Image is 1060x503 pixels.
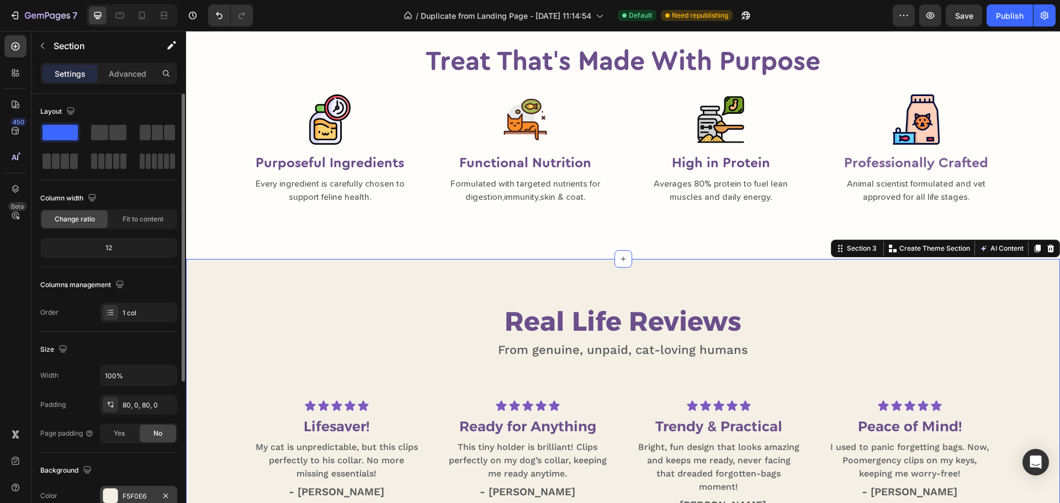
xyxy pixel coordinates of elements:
span: Fit to content [123,214,163,224]
span: Default [629,10,652,20]
span: Yes [114,428,125,438]
div: Page padding [40,428,94,438]
p: This tiny holder is brilliant! Clips perfectly on my dog’s collar, keeping me ready anytime. [261,410,423,449]
p: Bright, fun design that looks amazing and keeps me ready, never facing that dreaded forgotten-bag... [452,410,614,463]
p: 7 [72,9,77,22]
h2: Professionally Crafted [647,122,814,142]
p: Section [54,39,144,52]
div: Columns management [40,278,126,293]
h2: Lifesaver! [68,385,233,406]
div: Undo/Redo [208,4,253,27]
span: Save [955,11,973,20]
div: 12 [43,240,175,256]
span: / [416,10,418,22]
span: Change ratio [55,214,95,224]
div: Background [40,463,94,478]
button: AI Content [791,211,840,224]
p: Animal scientist formulated and vet approved for all life stages. [648,146,813,173]
span: No [153,428,162,438]
p: Averages 80% protein to fuel lean muscles and daily energy. [453,146,617,173]
img: gempages_559427992946737989-61b09560-6fea-4a5b-8a8e-ec7f59b30da2.png [705,63,755,114]
div: Color [40,491,57,501]
p: My cat is unpredictable, but this clips perfectly to his collar. No more missing essentials! [70,410,232,449]
p: From genuine, unpaid, cat-loving humans [52,310,823,328]
span: Need republishing [672,10,728,20]
h2: Trendy & Practical [451,385,615,406]
span: Duplicate from Landing Page - [DATE] 11:14:54 [421,10,591,22]
div: 1 col [123,308,174,318]
p: - [PERSON_NAME] [261,453,423,469]
div: 450 [10,118,26,126]
h2: Functional Nutrition [256,122,423,142]
p: - [PERSON_NAME] [643,453,805,469]
div: Column width [40,191,99,206]
p: Advanced [109,68,146,80]
iframe: To enrich screen reader interactions, please activate Accessibility in Grammarly extension settings [186,31,1060,503]
p: - [PERSON_NAME] [452,467,614,483]
p: - [PERSON_NAME] [70,453,232,469]
div: Padding [40,400,66,410]
button: Publish [987,4,1033,27]
div: Order [40,308,59,317]
h2: Peace of Mind! [642,385,806,406]
div: Section 3 [659,213,693,223]
p: Settings [55,68,86,80]
div: Publish [996,10,1024,22]
div: Layout [40,104,77,119]
div: F5F0E6 [123,491,155,501]
div: Beta [8,202,26,211]
p: Create Theme Section [713,213,784,223]
input: Auto [100,366,177,385]
img: gempages_559427992946737989-08ca5267-f843-44ac-9b28-b90f309aa304.png [510,63,560,114]
div: Open Intercom Messenger [1022,449,1049,475]
img: gempages_559427992946737989-d3c9a46a-a429-4405-a7cb-69e1552ccdc2.png [314,63,364,114]
button: Save [946,4,982,27]
button: 7 [4,4,82,27]
p: I used to panic forgetting bags. Now, Poomergency clips on my keys, keeping me worry-free! [643,410,805,449]
h2: High in Protein [452,122,618,142]
div: Size [40,342,70,357]
p: Formulated with targeted nutrients for digestion,immunity,skin & coat. [257,146,422,173]
div: Width [40,370,59,380]
h2: Real Life Reviews [51,272,824,309]
div: 80, 0, 80, 0 [123,400,174,410]
h2: Ready for Anything [259,385,424,406]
